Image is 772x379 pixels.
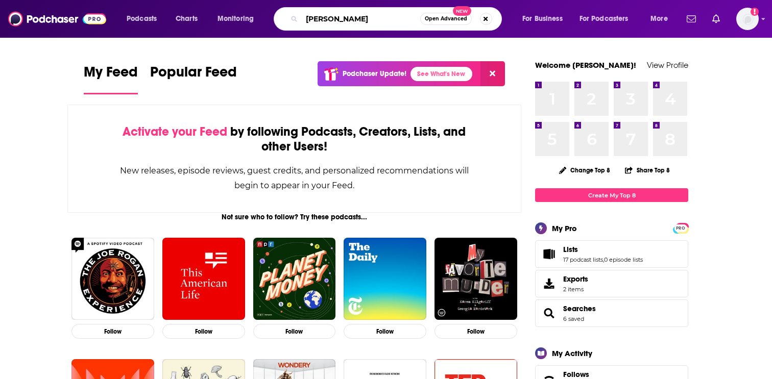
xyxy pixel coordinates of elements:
[150,63,237,94] a: Popular Feed
[535,240,688,268] span: Lists
[283,7,512,31] div: Search podcasts, credits, & more...
[8,9,106,29] img: Podchaser - Follow, Share and Rate Podcasts
[344,238,426,320] img: The Daily
[344,324,426,339] button: Follow
[253,238,336,320] img: Planet Money
[643,11,681,27] button: open menu
[553,164,616,176] button: Change Top 8
[67,213,521,221] div: Not sure who to follow? Try these podcasts...
[647,60,688,70] a: View Profile
[736,8,759,30] span: Logged in as EllaRoseMurphy
[535,188,688,202] a: Create My Top 8
[411,67,472,81] a: See What's New
[624,160,670,180] button: Share Top 8
[302,11,420,27] input: Search podcasts, credits, & more...
[563,245,643,254] a: Lists
[123,124,227,139] span: Activate your Feed
[708,10,724,28] a: Show notifications dropdown
[71,324,154,339] button: Follow
[535,270,688,297] a: Exports
[736,8,759,30] button: Show profile menu
[435,238,517,320] img: My Favorite Murder with Karen Kilgariff and Georgia Hardstark
[169,11,204,27] a: Charts
[736,8,759,30] img: User Profile
[604,256,643,263] a: 0 episode lists
[674,224,687,232] span: PRO
[683,10,700,28] a: Show notifications dropdown
[119,124,470,154] div: by following Podcasts, Creators, Lists, and other Users!
[84,63,138,94] a: My Feed
[522,12,563,26] span: For Business
[515,11,575,27] button: open menu
[119,163,470,193] div: New releases, episode reviews, guest credits, and personalized recommendations will begin to appe...
[253,324,336,339] button: Follow
[71,238,154,320] img: The Joe Rogan Experience
[539,306,559,320] a: Searches
[535,60,636,70] a: Welcome [PERSON_NAME]!
[552,223,577,233] div: My Pro
[563,370,589,379] span: Follows
[563,274,588,284] span: Exports
[210,11,267,27] button: open menu
[563,245,578,254] span: Lists
[650,12,668,26] span: More
[84,63,138,87] span: My Feed
[603,256,604,263] span: ,
[539,276,559,291] span: Exports
[563,304,596,313] a: Searches
[580,12,629,26] span: For Podcasters
[563,315,584,322] a: 6 saved
[119,11,170,27] button: open menu
[420,13,472,25] button: Open AdvancedNew
[162,324,245,339] button: Follow
[552,348,592,358] div: My Activity
[127,12,157,26] span: Podcasts
[176,12,198,26] span: Charts
[539,247,559,261] a: Lists
[343,69,406,78] p: Podchaser Update!
[150,63,237,87] span: Popular Feed
[218,12,254,26] span: Monitoring
[453,6,471,16] span: New
[751,8,759,16] svg: Email not verified
[535,299,688,327] span: Searches
[563,256,603,263] a: 17 podcast lists
[563,370,657,379] a: Follows
[674,224,687,232] a: PRO
[162,238,245,320] img: This American Life
[573,11,643,27] button: open menu
[425,16,467,21] span: Open Advanced
[435,324,517,339] button: Follow
[563,286,588,293] span: 2 items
